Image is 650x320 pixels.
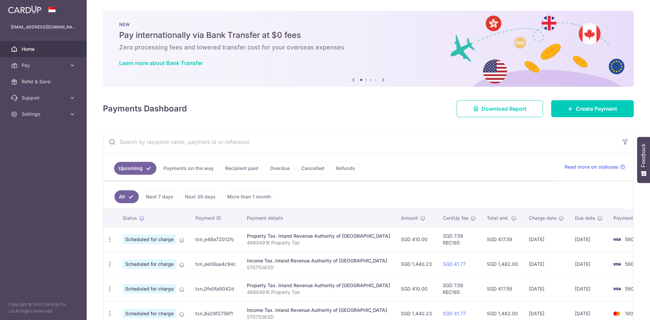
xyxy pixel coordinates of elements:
[22,78,66,85] span: Refer & Save
[625,286,637,292] span: 5908
[247,239,390,246] p: 4990491E Property Tax
[123,284,176,294] span: Scheduled for charge
[637,137,650,183] button: Feedback - Show survey
[247,257,390,264] div: Income Tax. Inland Revenue Authority of [GEOGRAPHIC_DATA]
[565,164,619,170] span: Read more on statuses
[565,164,625,170] a: Read more on statuses
[247,282,390,289] div: Property Tax. Inland Revenue Authority of [GEOGRAPHIC_DATA]
[119,43,617,51] h6: Zero processing fees and lowered transfer cost for your overseas expenses
[190,209,241,227] th: Payment ID
[529,215,557,221] span: Charge date
[523,276,569,301] td: [DATE]
[22,94,66,101] span: Support
[8,5,41,14] img: CardUp
[103,103,187,115] h4: Payments Dashboard
[481,105,526,113] span: Download Report
[22,62,66,69] span: Pay
[123,259,176,269] span: Scheduled for charge
[551,100,634,117] a: Create Payment
[443,215,469,221] span: CardUp fee
[443,261,466,267] a: SGD 41.77
[241,209,395,227] th: Payment details
[190,276,241,301] td: txn_0fe0fa9042d
[575,215,595,221] span: Due date
[223,190,276,203] a: More than 1 month
[265,162,294,175] a: Overdue
[247,289,390,296] p: 4990491E Property Tax
[22,111,66,118] span: Settings
[297,162,329,175] a: Cancelled
[437,276,481,301] td: SGD 7.59 REC185
[569,227,608,252] td: [DATE]
[114,162,156,175] a: Upcoming
[395,227,437,252] td: SGD 410.00
[247,307,390,314] div: Income Tax. Inland Revenue Authority of [GEOGRAPHIC_DATA]
[610,260,624,268] img: Bank Card
[487,215,509,221] span: Total amt.
[610,310,624,318] img: Bank Card
[625,261,637,267] span: 5908
[119,22,617,27] p: NEW
[142,190,178,203] a: Next 7 days
[576,105,617,113] span: Create Payment
[523,227,569,252] td: [DATE]
[641,144,647,167] span: Feedback
[610,235,624,243] img: Bank Card
[401,215,418,221] span: Amount
[119,60,203,66] a: Learn more about Bank Transfer
[11,24,76,30] p: [EMAIL_ADDRESS][DOMAIN_NAME]
[395,252,437,276] td: SGD 1,440.23
[247,264,390,271] p: S7075363D
[569,252,608,276] td: [DATE]
[159,162,218,175] a: Payments on the way
[114,190,139,203] a: All
[103,11,634,87] img: Bank transfer banner
[180,190,220,203] a: Next 30 days
[221,162,263,175] a: Recipient paid
[123,215,137,221] span: Status
[22,46,66,52] span: Home
[481,252,523,276] td: SGD 1,482.00
[437,227,481,252] td: SGD 7.59 REC185
[395,276,437,301] td: SGD 410.00
[103,131,617,153] input: Search by recipient name, payment id or reference
[457,100,543,117] a: Download Report
[481,227,523,252] td: SGD 417.59
[190,252,241,276] td: txn_ee08aa4c94c
[119,30,617,41] h5: Pay internationally via Bank Transfer at $0 fees
[481,276,523,301] td: SGD 417.59
[190,227,241,252] td: txn_e48e72012fc
[443,311,466,316] a: SGD 41.77
[625,311,636,316] span: 1805
[610,285,624,293] img: Bank Card
[331,162,360,175] a: Refunds
[569,276,608,301] td: [DATE]
[123,309,176,318] span: Scheduled for charge
[123,235,176,244] span: Scheduled for charge
[247,233,390,239] div: Property Tax. Inland Revenue Authority of [GEOGRAPHIC_DATA]
[523,252,569,276] td: [DATE]
[625,236,637,242] span: 5908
